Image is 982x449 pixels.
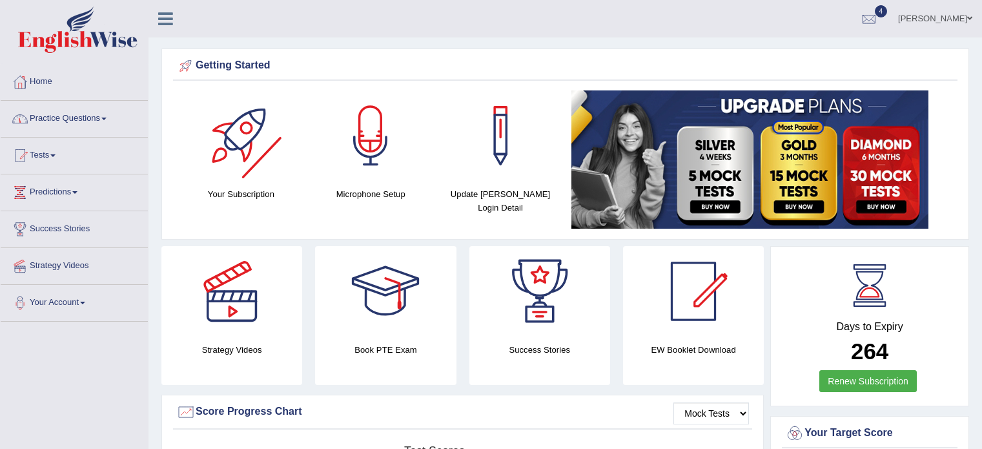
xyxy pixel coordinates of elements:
div: Score Progress Chart [176,402,749,422]
h4: Days to Expiry [785,321,954,333]
h4: Microphone Setup [312,187,429,201]
img: small5.jpg [571,90,928,229]
h4: Your Subscription [183,187,300,201]
h4: Strategy Videos [161,343,302,357]
a: Success Stories [1,211,148,244]
h4: EW Booklet Download [623,343,764,357]
a: Renew Subscription [819,370,917,392]
a: Predictions [1,174,148,207]
a: Strategy Videos [1,248,148,280]
h4: Success Stories [469,343,610,357]
a: Home [1,64,148,96]
a: Practice Questions [1,101,148,133]
h4: Book PTE Exam [315,343,456,357]
a: Your Account [1,285,148,317]
span: 4 [875,5,888,17]
b: 264 [851,339,888,364]
a: Tests [1,138,148,170]
h4: Update [PERSON_NAME] Login Detail [442,187,559,214]
div: Getting Started [176,56,954,76]
div: Your Target Score [785,424,954,443]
